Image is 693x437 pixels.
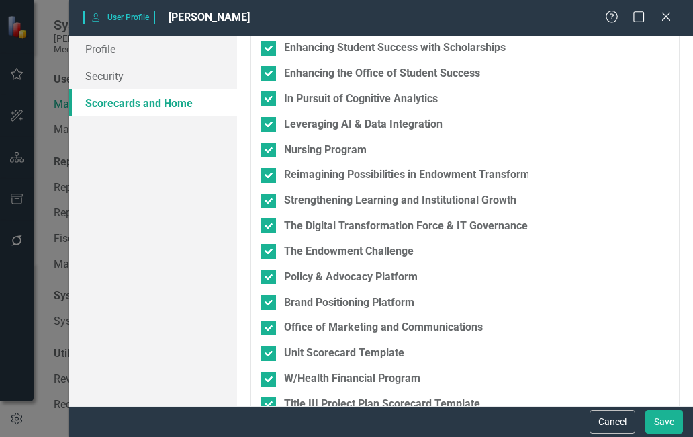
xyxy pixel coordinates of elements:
[169,11,250,24] span: [PERSON_NAME]
[284,320,483,335] div: Office of Marketing and Communications
[284,295,414,311] div: Brand Positioning Platform
[284,270,418,285] div: Policy & Advocacy Platform
[83,11,154,24] span: User Profile
[69,89,237,116] a: Scorecards and Home
[284,40,506,56] div: Enhancing Student Success with Scholarships
[284,397,480,412] div: Title III Project Plan Scorecard Template
[69,36,237,63] a: Profile
[284,346,404,361] div: Unit Scorecard Template
[284,91,438,107] div: In Pursuit of Cognitive Analytics
[284,193,516,208] div: Strengthening Learning and Institutional Growth
[645,410,683,434] button: Save
[284,66,480,81] div: Enhancing the Office of Student Success
[284,143,367,158] div: Nursing Program
[69,63,237,89] a: Security
[284,371,420,387] div: W/Health Financial Program
[284,117,443,132] div: Leveraging AI & Data Integration
[284,218,528,234] div: The Digital Transformation Force & IT Governance
[284,167,554,183] div: Reimagining Possibilities in Endowment Transformation
[284,244,414,260] div: The Endowment Challenge
[590,410,635,434] button: Cancel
